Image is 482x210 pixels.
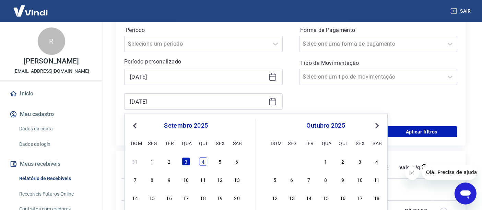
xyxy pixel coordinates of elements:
[405,166,419,180] iframe: Fechar mensagem
[13,68,89,75] p: [EMAIL_ADDRESS][DOMAIN_NAME]
[373,176,381,184] div: Choose sábado, 11 de outubro de 2025
[305,157,313,166] div: Choose terça-feira, 30 de setembro de 2025
[199,176,207,184] div: Choose quinta-feira, 11 de setembro de 2025
[271,176,279,184] div: Choose domingo, 5 de outubro de 2025
[131,139,139,147] div: dom
[322,194,330,202] div: Choose quarta-feira, 15 de outubro de 2025
[165,139,173,147] div: ter
[130,96,266,107] input: Data final
[386,126,457,137] button: Aplicar filtros
[233,194,241,202] div: Choose sábado, 20 de setembro de 2025
[339,139,347,147] div: qui
[271,157,279,166] div: Choose domingo, 28 de setembro de 2025
[305,194,313,202] div: Choose terça-feira, 14 de outubro de 2025
[399,164,422,171] p: Valor Líq.
[131,194,139,202] div: Choose domingo, 14 de setembro de 2025
[233,157,241,166] div: Choose sábado, 6 de setembro de 2025
[216,194,224,202] div: Choose sexta-feira, 19 de setembro de 2025
[373,139,381,147] div: sab
[373,122,381,130] button: Next Month
[148,176,156,184] div: Choose segunda-feira, 8 de setembro de 2025
[182,139,190,147] div: qua
[199,139,207,147] div: qui
[288,194,296,202] div: Choose segunda-feira, 13 de outubro de 2025
[8,86,94,101] a: Início
[271,194,279,202] div: Choose domingo, 12 de outubro de 2025
[165,157,173,166] div: Choose terça-feira, 2 de setembro de 2025
[322,176,330,184] div: Choose quarta-feira, 8 de outubro de 2025
[271,139,279,147] div: dom
[131,176,139,184] div: Choose domingo, 7 de setembro de 2025
[322,157,330,166] div: Choose quarta-feira, 1 de outubro de 2025
[24,58,79,65] p: [PERSON_NAME]
[182,176,190,184] div: Choose quarta-feira, 10 de setembro de 2025
[233,176,241,184] div: Choose sábado, 13 de setembro de 2025
[301,59,456,67] label: Tipo de Movimentação
[199,194,207,202] div: Choose quinta-feira, 18 de setembro de 2025
[130,72,266,82] input: Data inicial
[216,157,224,166] div: Choose sexta-feira, 5 de setembro de 2025
[288,176,296,184] div: Choose segunda-feira, 6 de outubro de 2025
[148,157,156,166] div: Choose segunda-feira, 1 de setembro de 2025
[4,5,58,10] span: Olá! Precisa de ajuda?
[16,187,94,201] a: Recebíveis Futuros Online
[356,139,364,147] div: sex
[8,156,94,172] button: Meus recebíveis
[16,172,94,186] a: Relatório de Recebíveis
[38,27,65,55] div: R
[182,157,190,166] div: Choose quarta-feira, 3 de setembro de 2025
[165,176,173,184] div: Choose terça-feira, 9 de setembro de 2025
[233,139,241,147] div: sab
[356,157,364,166] div: Choose sexta-feira, 3 de outubro de 2025
[124,58,283,66] p: Período personalizado
[16,122,94,136] a: Dados da conta
[8,107,94,122] button: Meu cadastro
[216,139,224,147] div: sex
[339,176,347,184] div: Choose quinta-feira, 9 de outubro de 2025
[301,26,456,34] label: Forma de Pagamento
[356,176,364,184] div: Choose sexta-feira, 10 de outubro de 2025
[216,176,224,184] div: Choose sexta-feira, 12 de setembro de 2025
[422,165,477,180] iframe: Mensagem da empresa
[288,157,296,166] div: Choose segunda-feira, 29 de setembro de 2025
[182,194,190,202] div: Choose quarta-feira, 17 de setembro de 2025
[288,139,296,147] div: seg
[438,164,455,171] p: Tarifas
[199,157,207,166] div: Choose quinta-feira, 4 de setembro de 2025
[8,0,53,21] img: Vindi
[322,139,330,147] div: qua
[148,139,156,147] div: seg
[449,5,474,17] button: Sair
[339,194,347,202] div: Choose quinta-feira, 16 de outubro de 2025
[339,157,347,166] div: Choose quinta-feira, 2 de outubro de 2025
[305,139,313,147] div: ter
[148,194,156,202] div: Choose segunda-feira, 15 de setembro de 2025
[270,122,382,130] div: outubro 2025
[131,122,139,130] button: Previous Month
[131,157,139,166] div: Choose domingo, 31 de agosto de 2025
[305,176,313,184] div: Choose terça-feira, 7 de outubro de 2025
[373,157,381,166] div: Choose sábado, 4 de outubro de 2025
[373,194,381,202] div: Choose sábado, 18 de outubro de 2025
[356,194,364,202] div: Choose sexta-feira, 17 de outubro de 2025
[130,122,242,130] div: setembro 2025
[16,137,94,151] a: Dados de login
[455,183,477,205] iframe: Botão para abrir a janela de mensagens
[165,194,173,202] div: Choose terça-feira, 16 de setembro de 2025
[126,26,281,34] label: Período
